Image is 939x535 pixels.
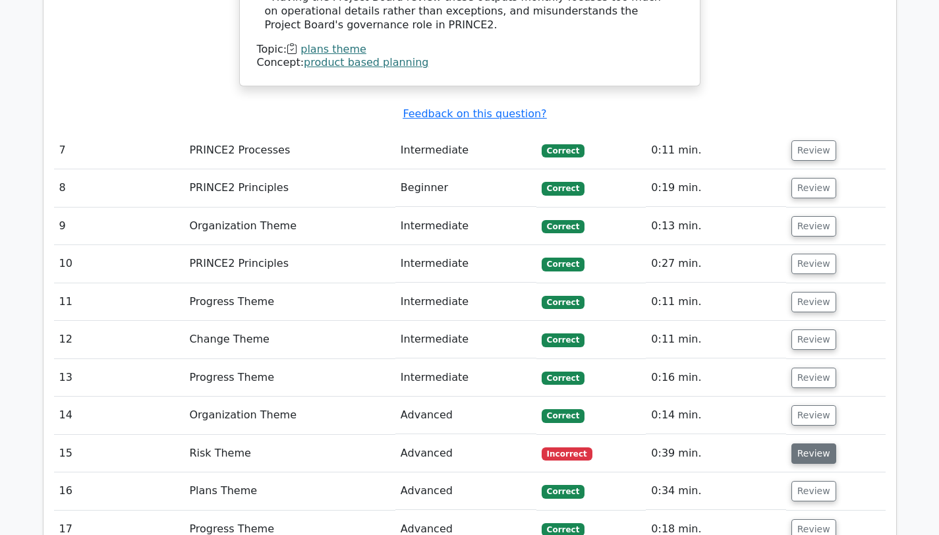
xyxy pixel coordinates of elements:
[542,258,584,271] span: Correct
[646,245,785,283] td: 0:27 min.
[395,321,536,358] td: Intermediate
[184,132,395,169] td: PRINCE2 Processes
[54,245,185,283] td: 10
[54,472,185,510] td: 16
[54,283,185,321] td: 11
[184,245,395,283] td: PRINCE2 Principles
[395,359,536,397] td: Intermediate
[791,329,836,350] button: Review
[184,397,395,434] td: Organization Theme
[184,208,395,245] td: Organization Theme
[300,43,366,55] a: plans theme
[395,132,536,169] td: Intermediate
[791,443,836,464] button: Review
[395,245,536,283] td: Intermediate
[646,321,785,358] td: 0:11 min.
[542,333,584,347] span: Correct
[542,372,584,385] span: Correct
[395,435,536,472] td: Advanced
[403,107,546,120] a: Feedback on this question?
[646,359,785,397] td: 0:16 min.
[54,321,185,358] td: 12
[304,56,428,69] a: product based planning
[791,481,836,501] button: Review
[791,368,836,388] button: Review
[542,485,584,498] span: Correct
[184,321,395,358] td: Change Theme
[184,359,395,397] td: Progress Theme
[184,169,395,207] td: PRINCE2 Principles
[542,182,584,195] span: Correct
[646,472,785,510] td: 0:34 min.
[395,169,536,207] td: Beginner
[395,208,536,245] td: Intermediate
[646,283,785,321] td: 0:11 min.
[542,447,592,461] span: Incorrect
[542,144,584,157] span: Correct
[395,397,536,434] td: Advanced
[646,435,785,472] td: 0:39 min.
[54,359,185,397] td: 13
[646,397,785,434] td: 0:14 min.
[54,397,185,434] td: 14
[646,208,785,245] td: 0:13 min.
[542,409,584,422] span: Correct
[257,56,683,70] div: Concept:
[395,472,536,510] td: Advanced
[184,435,395,472] td: Risk Theme
[791,140,836,161] button: Review
[791,254,836,274] button: Review
[54,132,185,169] td: 7
[54,208,185,245] td: 9
[791,292,836,312] button: Review
[54,435,185,472] td: 15
[791,405,836,426] button: Review
[184,472,395,510] td: Plans Theme
[184,283,395,321] td: Progress Theme
[646,169,785,207] td: 0:19 min.
[395,283,536,321] td: Intermediate
[54,169,185,207] td: 8
[791,216,836,237] button: Review
[791,178,836,198] button: Review
[257,43,683,57] div: Topic:
[542,296,584,309] span: Correct
[542,220,584,233] span: Correct
[646,132,785,169] td: 0:11 min.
